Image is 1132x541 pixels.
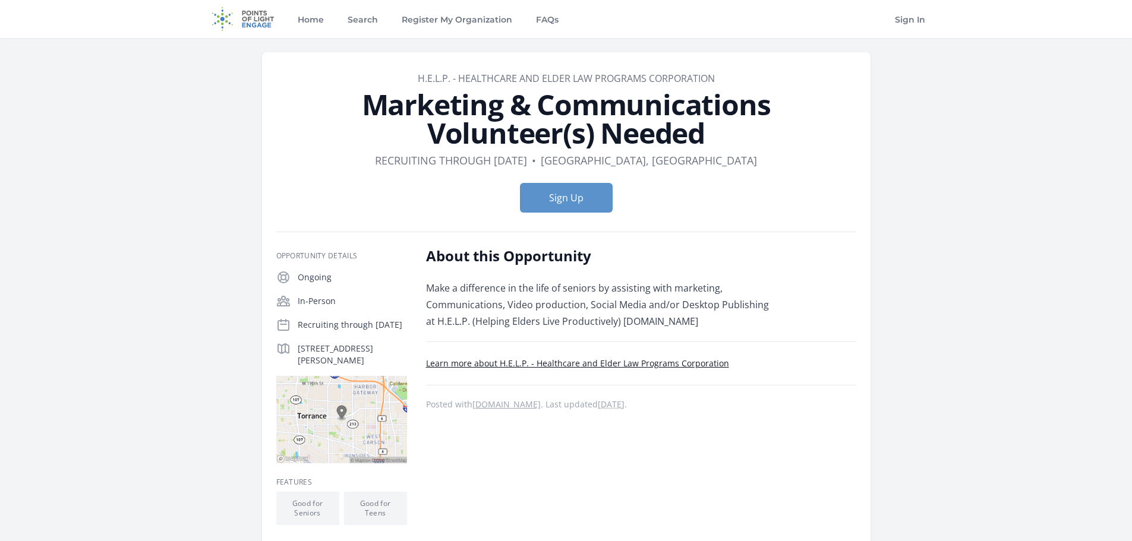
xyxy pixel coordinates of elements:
li: Good for Seniors [276,492,339,525]
p: Posted with . Last updated . [426,400,856,409]
img: Map [276,376,407,463]
h1: Marketing & Communications Volunteer(s) Needed [276,90,856,147]
button: Sign Up [520,183,613,213]
a: Learn more about H.E.L.P. - Healthcare and Elder Law Programs Corporation [426,357,729,369]
a: [DOMAIN_NAME] [472,398,541,410]
li: Good for Teens [344,492,407,525]
div: • [532,152,536,169]
h3: Opportunity Details [276,251,407,261]
p: Ongoing [298,271,407,283]
dd: [GEOGRAPHIC_DATA], [GEOGRAPHIC_DATA] [541,152,757,169]
h3: Features [276,477,407,487]
h2: About this Opportunity [426,246,774,265]
p: Recruiting through [DATE] [298,319,407,331]
abbr: Thu, Sep 11, 2025 11:25 AM [598,398,625,410]
p: [STREET_ADDRESS][PERSON_NAME] [298,343,407,366]
p: Make a difference in the life of seniors by assisting with marketing, Communications, Video produ... [426,280,774,330]
p: In-Person [298,295,407,307]
dd: Recruiting through [DATE] [375,152,527,169]
a: H.E.L.P. - Healthcare and Elder Law Programs Corporation [418,72,715,85]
